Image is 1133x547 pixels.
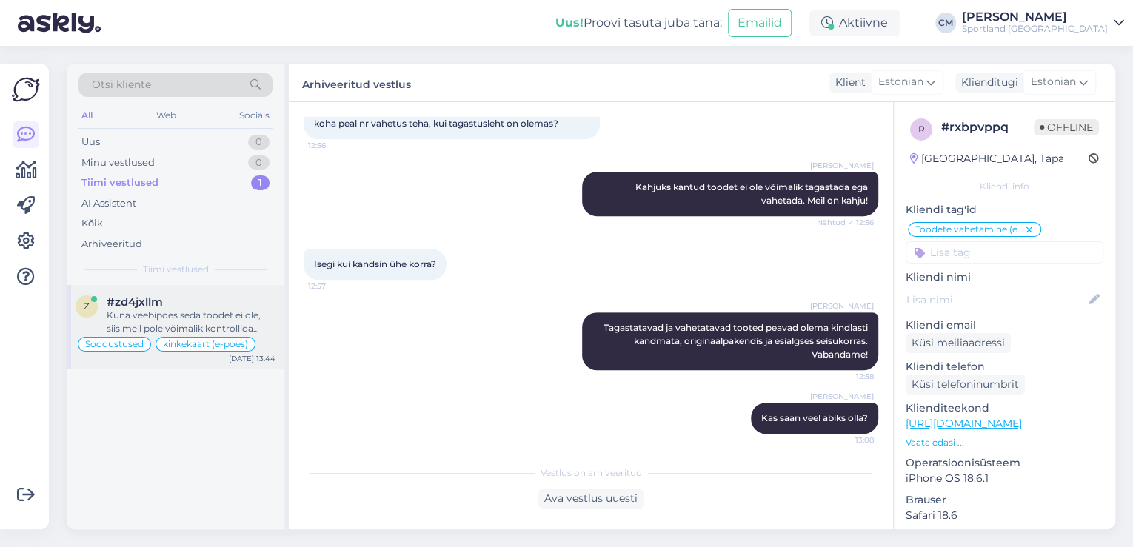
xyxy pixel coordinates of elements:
p: Vaata edasi ... [906,436,1103,449]
span: Soodustused [85,340,144,349]
p: Kliendi email [906,318,1103,333]
a: [URL][DOMAIN_NAME] [906,417,1022,430]
span: 12:56 [308,140,364,151]
span: 12:58 [818,371,874,382]
span: #zd4jxllm [107,295,163,309]
div: Küsi telefoninumbrit [906,375,1025,395]
input: Lisa nimi [906,292,1086,308]
div: Arhiveeritud [81,237,142,252]
span: Kas saan veel abiks olla? [761,412,868,423]
div: Socials [236,106,273,125]
img: Askly Logo [12,75,40,104]
div: Kuna veebipoes seda toodet ei ole, siis meil pole võimalik kontrollida toote sadavust. Kas oskate... [107,309,275,335]
div: 0 [248,155,270,170]
span: [PERSON_NAME] [810,160,874,171]
p: Operatsioonisüsteem [906,455,1103,471]
p: Brauser [906,492,1103,508]
p: Kliendi telefon [906,359,1103,375]
label: Arhiveeritud vestlus [302,73,411,93]
div: [DATE] 13:44 [229,353,275,364]
div: Ava vestlus uuesti [538,489,644,509]
button: Emailid [728,9,792,37]
span: [PERSON_NAME] [810,301,874,312]
p: iPhone OS 18.6.1 [906,471,1103,486]
input: Lisa tag [906,241,1103,264]
span: r [918,124,925,135]
div: [GEOGRAPHIC_DATA], Tapa [910,151,1064,167]
span: Tiimi vestlused [143,263,209,276]
div: Kõik [81,216,103,231]
span: Isegi kui kandsin ühe korra? [314,258,436,269]
p: Klienditeekond [906,400,1103,416]
div: AI Assistent [81,196,136,211]
div: 0 [248,135,270,150]
span: 13:08 [818,434,874,446]
span: Toodete vahetamine (e-pood) [915,225,1024,234]
span: Offline [1034,119,1099,135]
div: Tiimi vestlused [81,175,158,190]
div: Klienditugi [955,75,1018,90]
span: 12:57 [308,281,364,292]
p: Kliendi tag'id [906,202,1103,218]
span: Tagastatavad ja vahetatavad tooted peavad olema kindlasti kandmata, originaalpakendis ja esialgse... [604,322,870,360]
span: Otsi kliente [92,77,151,93]
div: All [78,106,96,125]
span: Estonian [1031,74,1076,90]
div: CM [935,13,956,33]
div: Kliendi info [906,180,1103,193]
div: # rxbpvppq [941,118,1034,136]
div: Minu vestlused [81,155,155,170]
div: Aktiivne [809,10,900,36]
span: Estonian [878,74,923,90]
span: [PERSON_NAME] [810,391,874,402]
div: Proovi tasuta juba täna: [555,14,722,32]
a: [PERSON_NAME]Sportland [GEOGRAPHIC_DATA] [962,11,1124,35]
b: Uus! [555,16,584,30]
span: z [84,301,90,312]
div: 1 [251,175,270,190]
div: Küsi meiliaadressi [906,333,1011,353]
span: Vestlus on arhiveeritud [541,466,642,480]
span: Kahjuks kantud toodet ei ole võimalik tagastada ega vahetada. Meil on kahju! [635,181,870,206]
div: Klient [829,75,866,90]
span: kinkekaart (e-poes) [163,340,248,349]
p: Kliendi nimi [906,269,1103,285]
p: Safari 18.6 [906,508,1103,523]
span: Nähtud ✓ 12:56 [817,217,874,228]
div: Web [153,106,179,125]
div: Uus [81,135,100,150]
div: Sportland [GEOGRAPHIC_DATA] [962,23,1108,35]
div: [PERSON_NAME] [962,11,1108,23]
